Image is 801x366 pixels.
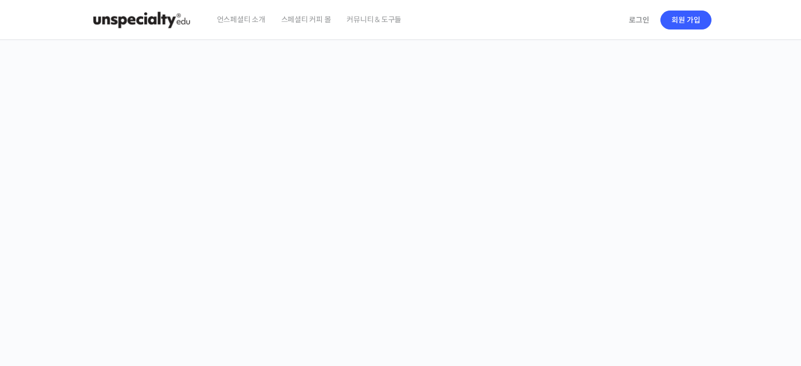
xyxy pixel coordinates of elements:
[11,161,791,214] p: [PERSON_NAME]을 다하는 당신을 위해, 최고와 함께 만든 커피 클래스
[622,8,656,32] a: 로그인
[11,219,791,234] p: 시간과 장소에 구애받지 않고, 검증된 커리큘럼으로
[660,11,711,29] a: 회원 가입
